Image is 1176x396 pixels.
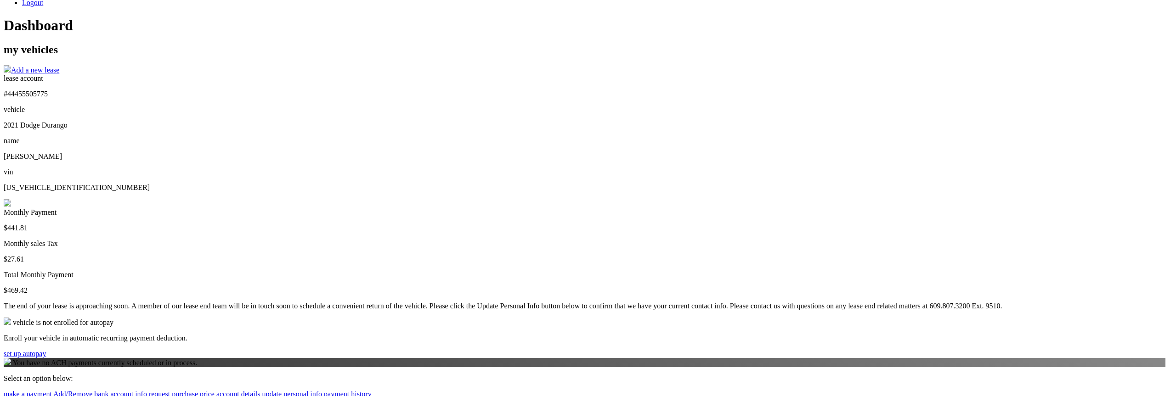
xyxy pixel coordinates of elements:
[13,318,113,326] span: vehicle is not enrolled for autopay
[4,121,1165,129] p: 2021 Dodge Durango
[4,286,1165,295] p: $469.42
[4,240,58,247] span: Monthly sales Tax
[4,17,73,33] span: Dashboard
[4,208,57,216] span: Monthly Payment
[4,106,25,113] span: vehicle
[4,224,1165,232] p: $441.81
[4,152,1165,161] p: [PERSON_NAME]
[4,137,20,145] span: name
[4,255,1165,263] p: $27.61
[4,334,1165,342] p: Enroll your vehicle in automatic recurring payment deduction.
[4,318,11,325] img: alert-white.svg
[12,359,197,367] span: You have no ACH payments currently scheduled or in process.
[4,90,1165,98] p: #44455505775
[4,374,1165,383] p: Select an option below:
[4,168,13,176] span: vin
[4,358,11,365] img: alert-white.svg
[4,350,46,357] a: set up autopay
[4,184,1165,192] p: [US_VEHICLE_IDENTIFICATION_NUMBER]
[4,66,59,74] a: Add a new lease
[4,271,73,279] span: Total Monthly Payment
[4,44,1165,56] h2: my vehicles
[4,74,43,82] span: lease account
[4,65,11,73] img: add.svg
[4,302,1165,310] p: The end of your lease is approaching soon. A member of our lease end team will be in touch soon t...
[4,199,11,206] img: accordion-rest.svg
